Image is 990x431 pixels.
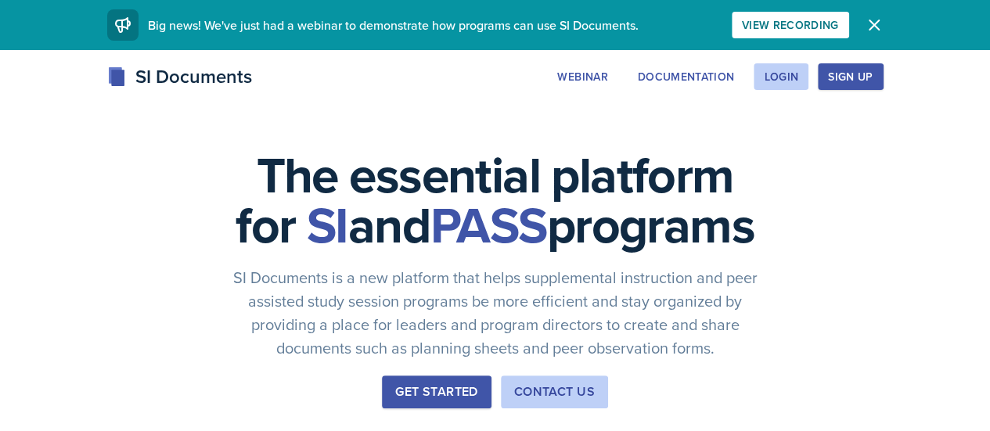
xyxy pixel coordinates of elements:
span: Big news! We've just had a webinar to demonstrate how programs can use SI Documents. [148,16,639,34]
div: Webinar [557,70,607,83]
button: Contact Us [501,375,608,408]
div: View Recording [742,19,839,31]
div: Get Started [395,383,477,401]
button: Webinar [547,63,617,90]
button: Get Started [382,375,491,408]
div: Contact Us [514,383,595,401]
button: Sign Up [818,63,883,90]
button: Login [754,63,808,90]
div: SI Documents [107,63,252,91]
button: View Recording [732,12,849,38]
div: Sign Up [828,70,873,83]
div: Documentation [638,70,735,83]
button: Documentation [628,63,745,90]
div: Login [764,70,798,83]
